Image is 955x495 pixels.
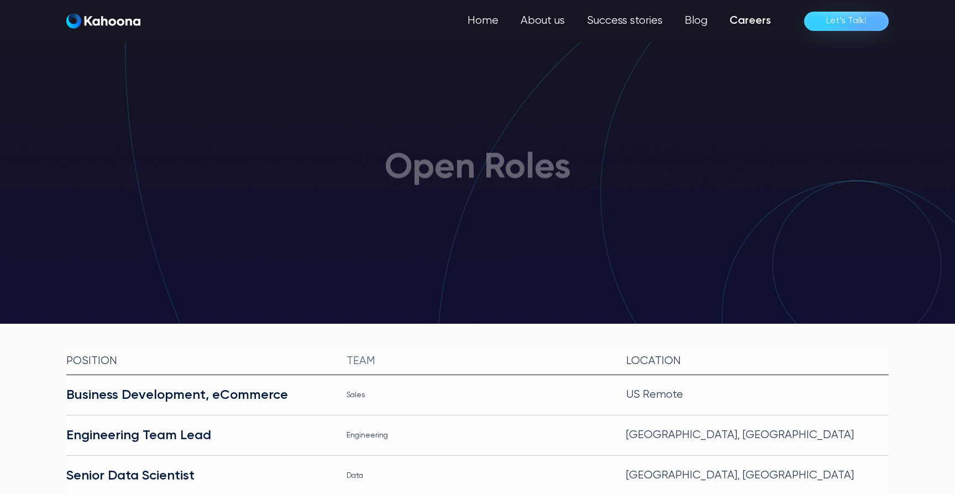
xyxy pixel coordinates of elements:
div: Senior Data Scientist [66,467,329,485]
h1: Open Roles [385,149,571,188]
a: Engineering Team LeadEngineering[GEOGRAPHIC_DATA], [GEOGRAPHIC_DATA] [66,415,889,456]
a: Blog [674,10,718,32]
div: Location [626,352,889,370]
a: Home [456,10,510,32]
div: Business Development, eCommerce [66,386,329,404]
img: Kahoona logo white [66,13,140,29]
div: Engineering [347,426,609,444]
div: US Remote [626,386,889,404]
div: Let’s Talk! [826,12,867,30]
div: team [347,352,609,370]
a: About us [510,10,576,32]
div: [GEOGRAPHIC_DATA], [GEOGRAPHIC_DATA] [626,426,889,444]
a: Careers [718,10,782,32]
div: [GEOGRAPHIC_DATA], [GEOGRAPHIC_DATA] [626,467,889,485]
div: Sales [347,386,609,404]
a: Let’s Talk! [804,12,889,31]
a: Success stories [576,10,674,32]
div: Engineering Team Lead [66,426,329,444]
div: Position [66,352,329,370]
a: Business Development, eCommerceSalesUS Remote [66,375,889,415]
div: Data [347,467,609,485]
a: home [66,13,140,29]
